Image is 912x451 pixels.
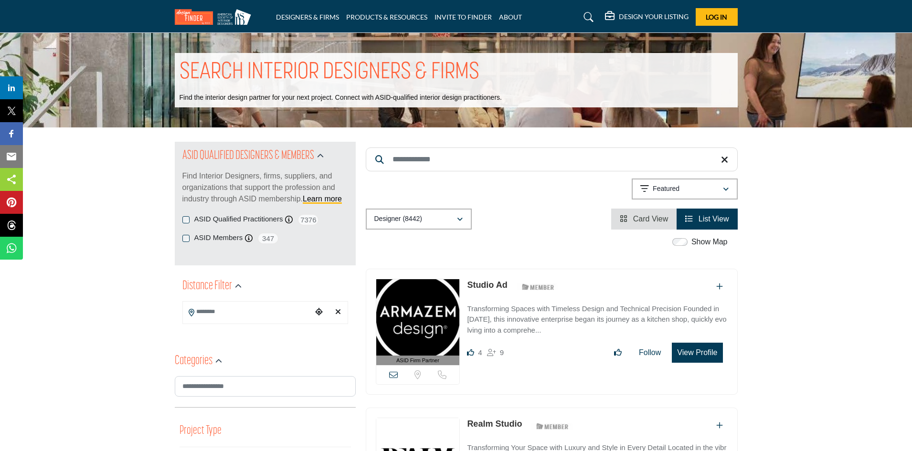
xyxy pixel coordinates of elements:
h5: DESIGN YOUR LISTING [619,12,689,21]
label: ASID Qualified Practitioners [194,214,283,225]
h2: Categories [175,353,212,370]
input: Search Location [183,303,312,321]
i: Likes [467,349,474,356]
img: ASID Members Badge Icon [531,420,574,432]
label: ASID Members [194,232,243,243]
a: INVITE TO FINDER [435,13,492,21]
img: ASID Members Badge Icon [517,281,560,293]
span: ASID Firm Partner [396,357,439,365]
span: 9 [500,348,504,357]
li: List View [677,209,737,230]
button: Follow [633,343,667,362]
input: Search Category [175,376,356,397]
div: Clear search location [331,302,345,323]
input: ASID Members checkbox [182,235,190,242]
a: PRODUCTS & RESOURCES [346,13,427,21]
div: Choose your current location [312,302,326,323]
a: View Card [620,215,668,223]
a: Learn more [303,195,342,203]
button: View Profile [672,343,722,363]
a: Studio Ad [467,280,507,290]
button: Log In [696,8,738,26]
input: ASID Qualified Practitioners checkbox [182,216,190,223]
img: Site Logo [175,9,256,25]
a: Realm Studio [467,419,522,429]
p: Featured [653,184,679,194]
a: Add To List [716,421,723,430]
h2: Distance Filter [182,278,232,295]
div: Followers [487,347,504,358]
img: Studio Ad [376,279,460,356]
a: Add To List [716,283,723,291]
span: 7376 [297,214,319,226]
label: Show Map [691,236,728,248]
h2: ASID QUALIFIED DESIGNERS & MEMBERS [182,147,314,165]
a: ABOUT [499,13,522,21]
li: Card View [611,209,677,230]
p: Find Interior Designers, firms, suppliers, and organizations that support the profession and indu... [182,170,348,205]
span: 347 [257,232,279,244]
a: ASID Firm Partner [376,279,460,366]
input: Search Keyword [366,147,738,171]
h1: SEARCH INTERIOR DESIGNERS & FIRMS [180,58,479,87]
span: Log In [706,13,727,21]
a: Transforming Spaces with Timeless Design and Technical Precision Founded in [DATE], this innovati... [467,298,727,336]
a: View List [685,215,729,223]
span: List View [699,215,729,223]
a: DESIGNERS & FIRMS [276,13,339,21]
p: Find the interior design partner for your next project. Connect with ASID-qualified interior desi... [180,93,502,103]
p: Studio Ad [467,279,507,292]
p: Designer (8442) [374,214,422,224]
p: Realm Studio [467,418,522,430]
a: Search [574,10,600,25]
button: Designer (8442) [366,209,472,230]
span: Card View [633,215,668,223]
button: Featured [632,178,738,199]
button: Project Type [180,422,222,440]
div: DESIGN YOUR LISTING [605,11,689,23]
span: 4 [478,348,482,357]
p: Transforming Spaces with Timeless Design and Technical Precision Founded in [DATE], this innovati... [467,304,727,336]
button: Like listing [608,343,628,362]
